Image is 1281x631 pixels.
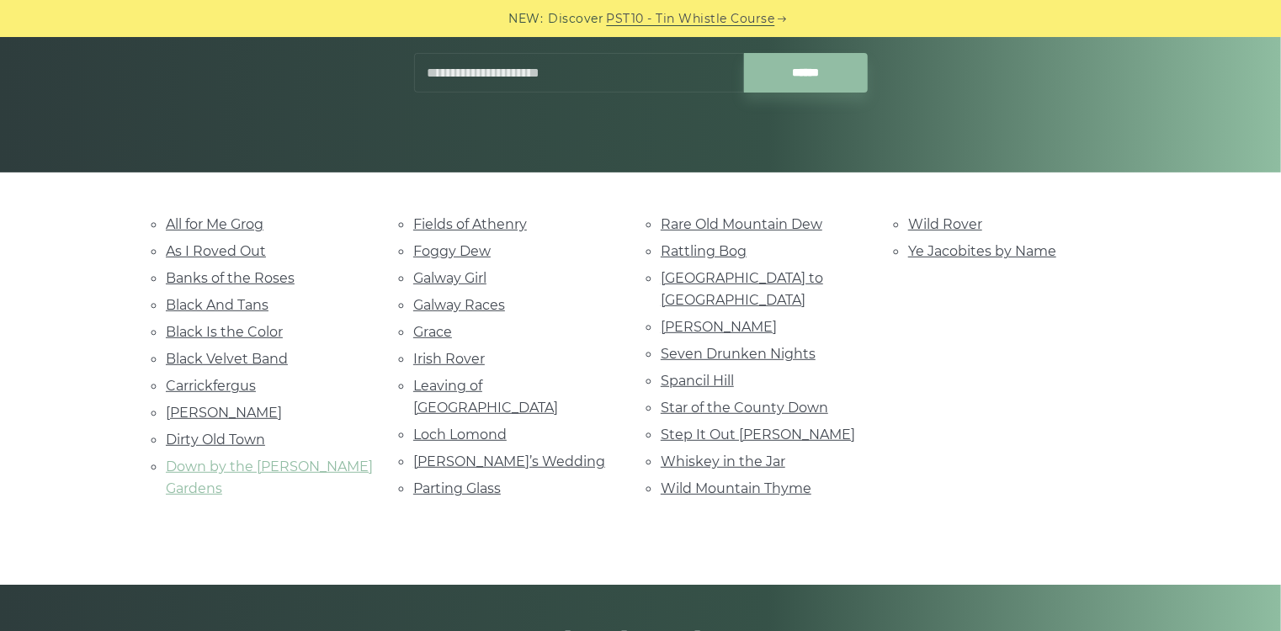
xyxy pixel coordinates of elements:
[413,453,605,469] a: [PERSON_NAME]’s Wedding
[413,378,558,416] a: Leaving of [GEOGRAPHIC_DATA]
[549,9,604,29] span: Discover
[509,9,544,29] span: NEW:
[166,243,266,259] a: As I Roved Out
[413,427,507,443] a: Loch Lomond
[166,432,265,448] a: Dirty Old Town
[413,243,491,259] a: Foggy Dew
[661,270,823,308] a: [GEOGRAPHIC_DATA] to [GEOGRAPHIC_DATA]
[413,270,486,286] a: Galway Girl
[166,324,283,340] a: Black Is the Color
[166,378,256,394] a: Carrickfergus
[166,270,295,286] a: Banks of the Roses
[166,351,288,367] a: Black Velvet Band
[908,216,982,232] a: Wild Rover
[661,453,785,469] a: Whiskey in the Jar
[607,9,775,29] a: PST10 - Tin Whistle Course
[661,243,747,259] a: Rattling Bog
[413,324,452,340] a: Grace
[413,297,505,313] a: Galway Races
[166,405,282,421] a: [PERSON_NAME]
[661,400,828,416] a: Star of the County Down
[413,216,527,232] a: Fields of Athenry
[166,297,268,313] a: Black And Tans
[661,346,816,362] a: Seven Drunken Nights
[413,351,485,367] a: Irish Rover
[661,427,855,443] a: Step It Out [PERSON_NAME]
[166,216,263,232] a: All for Me Grog
[661,216,822,232] a: Rare Old Mountain Dew
[908,243,1056,259] a: Ye Jacobites by Name
[413,480,501,496] a: Parting Glass
[661,319,777,335] a: [PERSON_NAME]
[661,373,734,389] a: Spancil Hill
[166,459,373,496] a: Down by the [PERSON_NAME] Gardens
[661,480,811,496] a: Wild Mountain Thyme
